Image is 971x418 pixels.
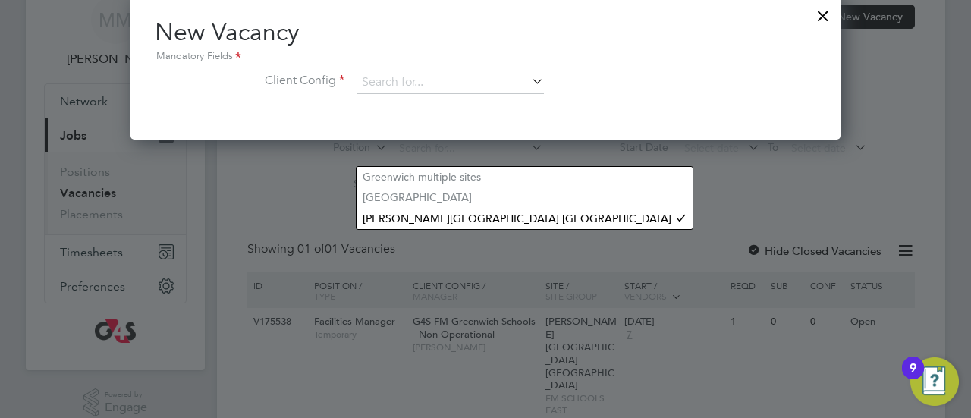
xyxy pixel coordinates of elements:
[910,357,959,406] button: Open Resource Center, 9 new notifications
[155,73,344,89] label: Client Config
[155,17,816,65] h2: New Vacancy
[155,49,816,65] div: Mandatory Fields
[910,368,916,388] div: 9
[357,71,544,94] input: Search for...
[357,209,693,229] li: [PERSON_NAME][GEOGRAPHIC_DATA] [GEOGRAPHIC_DATA]
[357,167,693,187] li: Greenwich multiple sites
[357,187,693,208] li: [GEOGRAPHIC_DATA]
